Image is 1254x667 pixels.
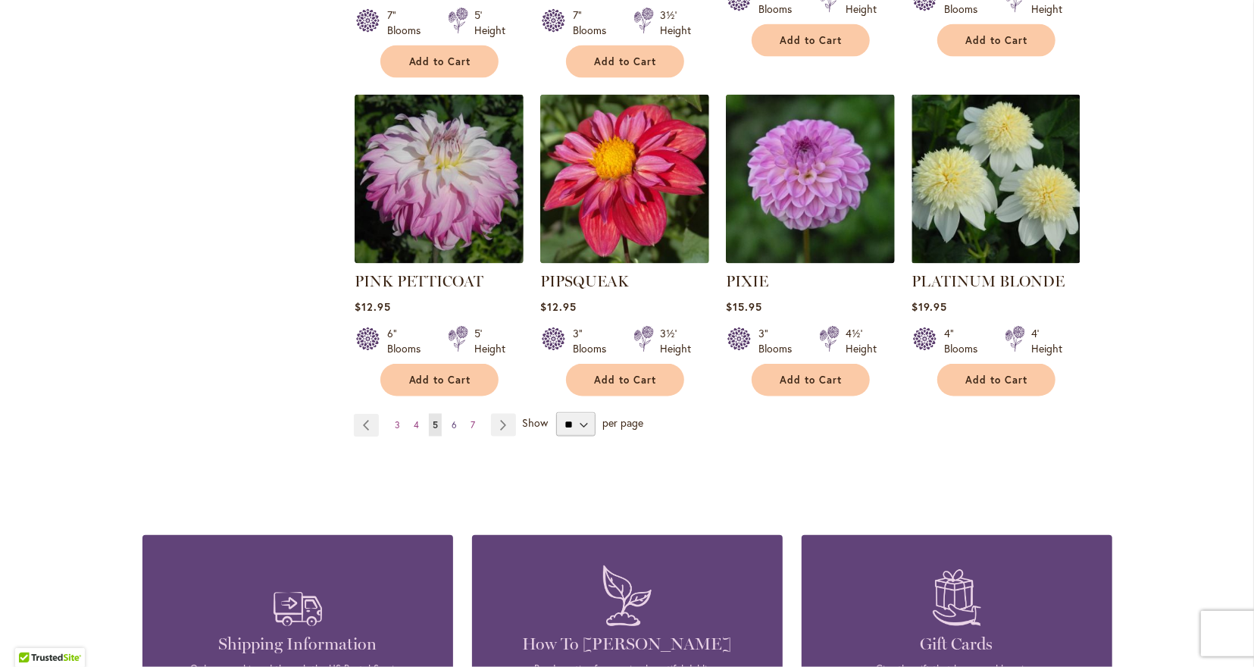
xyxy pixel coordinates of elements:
a: PLATINUM BLONDE [912,252,1080,267]
img: Pink Petticoat [355,95,524,264]
span: 5 [433,419,438,431]
div: 5' Height [474,8,505,38]
button: Add to Cart [937,364,1055,396]
span: Add to Cart [966,34,1028,47]
span: Add to Cart [780,34,843,47]
button: Add to Cart [380,364,499,396]
span: 4 [414,419,419,431]
button: Add to Cart [380,45,499,78]
div: 7" Blooms [387,8,430,38]
span: 7 [471,419,475,431]
span: Add to Cart [595,374,657,387]
img: PIPSQUEAK [540,95,709,264]
a: PLATINUM BLONDE [912,272,1065,290]
div: 3½' Height [660,326,691,356]
button: Add to Cart [752,24,870,57]
span: $12.95 [355,299,391,314]
a: PINK PETTICOAT [355,272,483,290]
div: 7" Blooms [573,8,615,38]
button: Add to Cart [566,45,684,78]
a: PIXIE [726,272,768,290]
a: PIXIE [726,252,895,267]
div: 6" Blooms [387,326,430,356]
h4: How To [PERSON_NAME] [495,634,760,655]
h4: Shipping Information [165,634,430,655]
span: $15.95 [726,299,762,314]
div: 4' Height [1031,326,1062,356]
a: 4 [410,414,423,437]
span: $19.95 [912,299,947,314]
iframe: Launch Accessibility Center [11,613,54,656]
a: 6 [448,414,461,437]
button: Add to Cart [566,364,684,396]
span: Add to Cart [966,374,1028,387]
span: Show [522,416,548,431]
span: $12.95 [540,299,577,314]
h4: Gift Cards [824,634,1090,655]
span: Add to Cart [595,55,657,68]
div: 5' Height [474,326,505,356]
a: PIPSQUEAK [540,252,709,267]
img: PIXIE [726,95,895,264]
span: Add to Cart [409,55,471,68]
span: Add to Cart [409,374,471,387]
button: Add to Cart [937,24,1055,57]
div: 3" Blooms [573,326,615,356]
div: 4" Blooms [944,326,987,356]
div: 3½' Height [660,8,691,38]
span: Add to Cart [780,374,843,387]
span: 3 [395,419,400,431]
div: 4½' Height [846,326,877,356]
span: per page [602,416,643,431]
a: PIPSQUEAK [540,272,629,290]
span: 6 [452,419,457,431]
div: 3" Blooms [758,326,801,356]
img: PLATINUM BLONDE [912,95,1080,264]
a: 7 [467,414,479,437]
a: Pink Petticoat [355,252,524,267]
a: 3 [391,414,404,437]
button: Add to Cart [752,364,870,396]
